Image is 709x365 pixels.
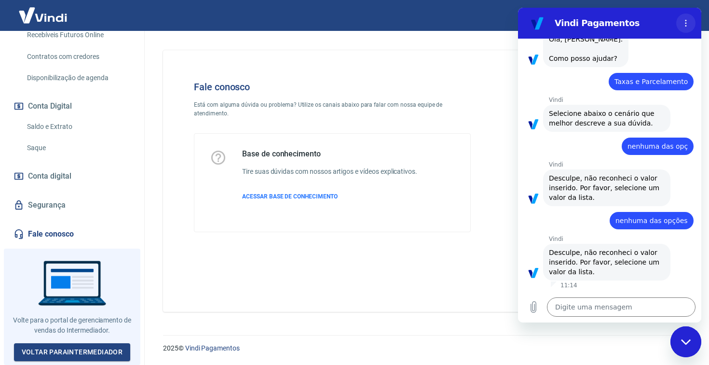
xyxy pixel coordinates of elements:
a: Voltar paraIntermediador [14,343,131,361]
h5: Base de conhecimento [242,149,417,159]
a: ACESSAR BASE DE CONHECIMENTO [242,192,417,201]
h4: Fale conosco [194,81,471,93]
iframe: Janela de mensagens [518,8,701,323]
a: Vindi Pagamentos [185,344,240,352]
iframe: Botão para abrir a janela de mensagens, conversa em andamento [670,326,701,357]
a: Disponibilização de agenda [23,68,133,88]
button: Sair [663,7,697,25]
p: Está com alguma dúvida ou problema? Utilize os canais abaixo para falar com nossa equipe de atend... [194,100,471,118]
img: Fale conosco [505,66,652,195]
span: Conta digital [28,169,71,183]
a: Saldo e Extrato [23,117,133,137]
button: Conta Digital [12,96,133,117]
p: 2025 © [163,343,686,353]
a: Contratos com credores [23,47,133,67]
a: Saque [23,138,133,158]
a: Recebíveis Futuros Online [23,25,133,45]
a: Conta digital [12,166,133,187]
a: Segurança [12,195,133,216]
a: Fale conosco [12,224,133,245]
h6: Tire suas dúvidas com nossos artigos e vídeos explicativos. [242,167,417,177]
img: Vindi [12,0,74,30]
span: ACESSAR BASE DE CONHECIMENTO [242,193,338,200]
